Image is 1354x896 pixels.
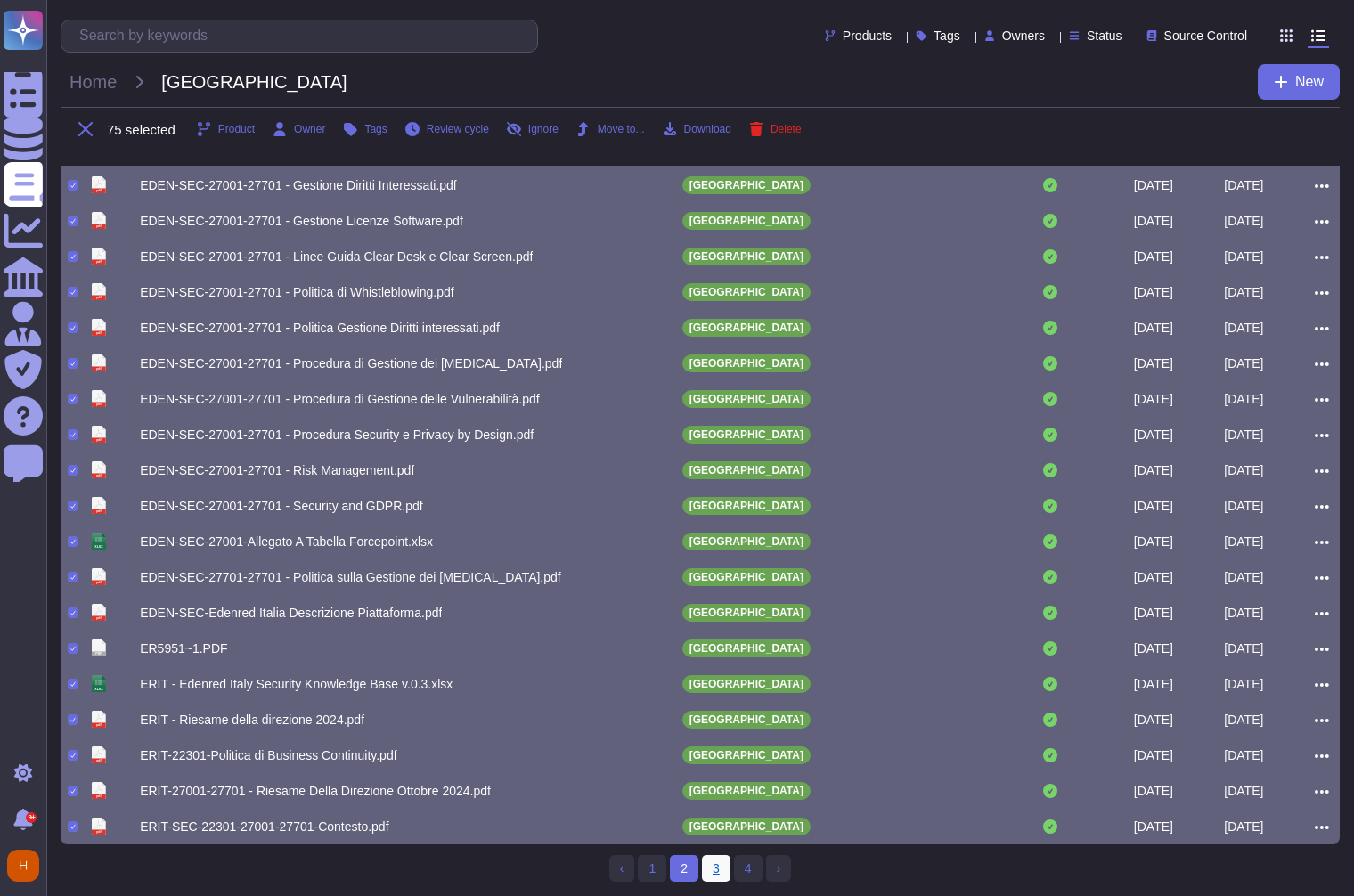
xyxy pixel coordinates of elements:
[1134,497,1173,515] div: [DATE]
[1134,461,1173,479] div: [DATE]
[1134,390,1173,408] div: [DATE]
[1134,533,1173,550] div: [DATE]
[1295,75,1324,89] span: New
[689,287,803,297] p: [GEOGRAPHIC_DATA]
[1224,461,1263,479] div: [DATE]
[140,248,533,265] div: EDEN-SEC-27001-27701 - Linee Guida Clear Desk e Clear Screen.pdf
[689,358,803,369] p: [GEOGRAPHIC_DATA]
[1134,746,1173,764] div: [DATE]
[1224,675,1263,693] div: [DATE]
[689,643,803,654] p: [GEOGRAPHIC_DATA]
[1224,319,1263,337] div: [DATE]
[1134,568,1173,586] div: [DATE]
[689,322,803,333] p: [GEOGRAPHIC_DATA]
[1224,568,1263,586] div: [DATE]
[140,675,453,693] div: ERIT - Edenred Italy Security Knowledge Base v.0.3.xlsx
[140,390,540,408] div: EDEN-SEC-27001-27701 - Procedura di Gestione delle Vulnerabilità.pdf
[1224,746,1263,764] div: [DATE]
[140,461,414,479] div: EDEN-SEC-27001-27701 - Risk Management.pdf
[1224,497,1263,515] div: [DATE]
[689,429,803,440] p: [GEOGRAPHIC_DATA]
[405,122,489,136] button: Review cycle
[689,251,803,262] p: [GEOGRAPHIC_DATA]
[620,861,624,876] span: ‹
[140,746,396,764] div: ERIT-22301-Politica di Business Continuity.pdf
[70,20,537,52] input: Search by keywords
[1134,818,1173,835] div: [DATE]
[1134,711,1173,729] div: [DATE]
[1134,319,1173,337] div: [DATE]
[1224,248,1263,265] div: [DATE]
[598,124,645,134] span: Move to...
[140,497,422,515] div: EDEN-SEC-27001-27701 - Security and GDPR.pdf
[1224,711,1263,729] div: [DATE]
[1134,675,1173,693] div: [DATE]
[1224,604,1263,622] div: [DATE]
[1087,29,1122,42] span: Status
[638,855,666,882] a: 1
[197,122,255,136] button: Product
[1134,283,1173,301] div: [DATE]
[670,855,698,882] span: 2
[689,465,803,476] p: [GEOGRAPHIC_DATA]
[777,861,781,876] span: ›
[1224,533,1263,550] div: [DATE]
[689,786,803,796] p: [GEOGRAPHIC_DATA]
[140,818,388,835] div: ERIT-SEC-22301-27001-27701-Contesto.pdf
[1224,818,1263,835] div: [DATE]
[1002,29,1045,42] span: Owners
[140,176,457,194] div: EDEN-SEC-27001-27701 - Gestione Diritti Interessati.pdf
[1134,248,1173,265] div: [DATE]
[1134,354,1173,372] div: [DATE]
[749,122,802,136] button: Delete
[1134,639,1173,657] div: [DATE]
[294,124,325,134] span: Owner
[702,855,730,882] a: 3
[218,124,255,134] span: Product
[1224,176,1263,194] div: [DATE]
[1134,176,1173,194] div: [DATE]
[1134,426,1173,444] div: [DATE]
[689,679,803,689] p: [GEOGRAPHIC_DATA]
[734,855,763,882] a: 4
[140,533,433,550] div: EDEN-SEC-27001-Allegato A Tabella Forcepoint.xlsx
[1134,604,1173,622] div: [DATE]
[689,750,803,761] p: [GEOGRAPHIC_DATA]
[7,850,39,882] img: user
[684,124,731,134] span: Download
[1164,29,1247,42] span: Source Control
[843,29,892,42] span: Products
[1134,782,1173,800] div: [DATE]
[140,319,500,337] div: EDEN-SEC-27001-27701 - Politica Gestione Diritti interessati.pdf
[689,607,803,618] p: [GEOGRAPHIC_DATA]
[663,122,731,136] button: Download
[689,501,803,511] p: [GEOGRAPHIC_DATA]
[528,124,559,134] span: Ignore
[140,283,454,301] div: EDEN-SEC-27001-27701 - Politica di Whistleblowing.pdf
[689,821,803,832] p: [GEOGRAPHIC_DATA]
[1224,639,1263,657] div: [DATE]
[1224,283,1263,301] div: [DATE]
[1224,390,1263,408] div: [DATE]
[364,124,387,134] span: Tags
[1134,212,1173,230] div: [DATE]
[689,216,803,226] p: [GEOGRAPHIC_DATA]
[1258,64,1340,100] button: New
[576,122,645,136] button: Move to...
[140,639,227,657] div: ER5951~1.PDF
[771,124,802,134] span: Delete
[140,568,561,586] div: EDEN-SEC-27701-27701 - Politica sulla Gestione dei [MEDICAL_DATA].pdf
[427,124,489,134] span: Review cycle
[140,426,534,444] div: EDEN-SEC-27001-27701 - Procedura Security e Privacy by Design.pdf
[107,123,175,136] span: 75 selected
[1224,426,1263,444] div: [DATE]
[273,122,325,136] button: Owner
[140,604,442,622] div: EDEN-SEC-Edenred Italia Descrizione Piattaforma.pdf
[507,122,559,136] button: Ignore
[4,846,52,885] button: user
[689,180,803,191] p: [GEOGRAPHIC_DATA]
[689,536,803,547] p: [GEOGRAPHIC_DATA]
[689,572,803,582] p: [GEOGRAPHIC_DATA]
[1224,782,1263,800] div: [DATE]
[689,394,803,404] p: [GEOGRAPHIC_DATA]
